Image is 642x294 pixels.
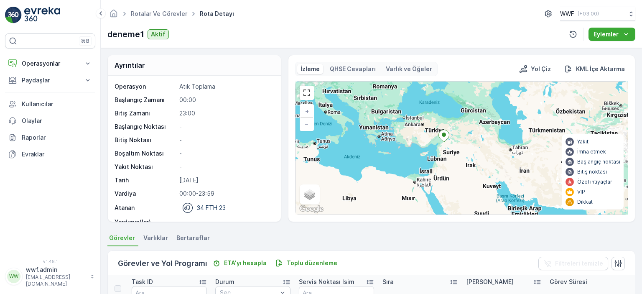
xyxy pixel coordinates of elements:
p: 00:00-23:59 [179,189,272,198]
button: WWF(+03:00) [560,7,635,21]
button: Aktif [148,29,169,39]
button: Filtreleri temizle [538,257,608,270]
button: Yol Çiz [516,64,554,74]
p: Bitiş Zamanı [115,109,176,118]
p: İmha etmek [577,148,606,155]
p: Boşaltım Noktası [115,149,176,158]
button: Paydaşlar [5,72,95,89]
p: Başlangıç Zamanı [115,96,176,104]
p: Filtreleri temizle [555,259,603,268]
img: logo [5,7,22,23]
p: - [179,218,272,226]
span: Rota Detayı [198,10,236,18]
p: [EMAIL_ADDRESS][DOMAIN_NAME] [26,274,86,287]
p: Atanan [115,204,135,212]
p: Bitiş noktası [577,169,607,175]
p: Görev Süresi [550,278,587,286]
p: 34 FTH 23 [197,204,226,212]
p: - [179,163,272,171]
span: Varlıklar [143,234,168,242]
button: KML İçe Aktarma [561,64,628,74]
p: Kullanıcılar [22,100,92,108]
p: İzleme [301,65,320,73]
button: ETA'yı hesapla [209,258,270,268]
p: ( +03:00 ) [578,10,599,17]
a: Layers [301,185,319,204]
button: WWwwf.admin[EMAIL_ADDRESS][DOMAIN_NAME] [5,266,95,287]
a: View Fullscreen [301,87,313,99]
p: Tarih [115,176,176,184]
p: ETA'yı hesapla [224,259,267,267]
p: deneme1 [107,28,144,41]
p: Durum [215,278,234,286]
p: QHSE Cevapları [330,65,376,73]
button: Toplu düzenleme [272,258,341,268]
p: Yakıt [577,138,588,145]
p: Olaylar [22,117,92,125]
p: Operasyonlar [22,59,79,68]
p: 00:00 [179,96,272,104]
a: Bu bölgeyi Google Haritalar'da açın (yeni pencerede açılır) [298,204,325,215]
span: + [305,107,309,115]
p: WWF [560,10,574,18]
a: Ana Sayfa [109,12,118,19]
a: Olaylar [5,112,95,129]
div: 0 [296,82,628,215]
span: − [305,120,309,127]
p: Başlangıç Noktası [115,123,176,131]
p: Toplu düzenleme [287,259,337,267]
p: - [179,136,272,144]
p: Yardımcı(lar) [115,218,176,226]
a: Raporlar [5,129,95,146]
p: Eylemler [594,30,619,38]
p: Yol Çiz [531,65,551,73]
p: Paydaşlar [22,76,79,84]
p: Servis Noktası Isim [299,278,354,286]
p: Yakıt Noktası [115,163,176,171]
a: Kullanıcılar [5,96,95,112]
span: Bertaraflar [176,234,210,242]
p: - [179,149,272,158]
p: Task ID [132,278,153,286]
p: Başlangıç noktası [577,159,620,165]
a: Uzaklaştır [301,118,313,130]
p: Varlık ve Öğeler [386,65,432,73]
p: Operasyon [115,82,176,91]
span: v 1.48.1 [5,259,95,264]
span: Görevler [109,234,135,242]
p: VIP [577,189,585,195]
p: ⌘B [81,38,89,44]
div: WW [7,270,20,283]
p: Atık Toplama [179,82,272,91]
p: Görevler ve Yol Programı [118,258,207,269]
p: 23:00 [179,109,272,118]
p: Vardiya [115,189,176,198]
a: Evraklar [5,146,95,163]
img: Google [298,204,325,215]
p: [DATE] [179,176,272,184]
p: Dikkat [577,199,593,205]
p: wwf.admin [26,266,86,274]
p: KML İçe Aktarma [576,65,625,73]
button: Operasyonlar [5,55,95,72]
button: Eylemler [588,28,635,41]
p: Özel ihtiyaçlar [577,179,612,185]
p: Sıra [382,278,393,286]
img: logo_light-DOdMpM7g.png [24,7,60,23]
a: Rotalar ve Görevler [131,10,187,17]
p: - [179,123,272,131]
p: Ayrıntılar [115,60,145,70]
a: Yakınlaştır [301,105,313,118]
p: [PERSON_NAME] [466,278,514,286]
p: Evraklar [22,150,92,159]
p: Raporlar [22,133,92,142]
p: Aktif [151,30,166,38]
p: Bitiş Noktası [115,136,176,144]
